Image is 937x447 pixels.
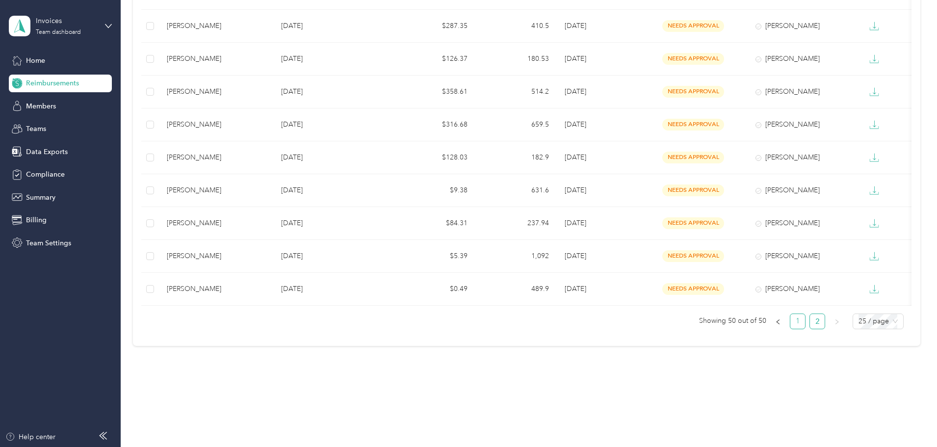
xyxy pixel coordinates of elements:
span: needs approval [662,217,724,229]
td: 237.94 [475,207,557,240]
div: [PERSON_NAME] [167,86,265,97]
span: [DATE] [565,22,586,30]
div: Team dashboard [36,29,81,35]
span: right [834,319,840,325]
span: left [775,319,781,325]
span: Compliance [26,169,65,180]
span: Team Settings [26,238,71,248]
div: [PERSON_NAME] [755,119,849,130]
span: needs approval [662,283,724,294]
div: [PERSON_NAME] [167,284,265,294]
iframe: Everlance-gr Chat Button Frame [882,392,937,447]
span: needs approval [662,250,724,262]
p: [DATE] [281,119,386,130]
span: needs approval [662,20,724,31]
p: [DATE] [281,185,386,196]
span: [DATE] [565,120,586,129]
span: [DATE] [565,186,586,194]
span: Teams [26,124,46,134]
span: Home [26,55,45,66]
button: right [829,314,845,329]
td: 489.9 [475,273,557,306]
div: [PERSON_NAME] [167,119,265,130]
div: Page Size [853,314,904,329]
div: [PERSON_NAME] [755,53,849,64]
p: [DATE] [281,218,386,229]
div: [PERSON_NAME] [167,185,265,196]
td: 514.2 [475,76,557,108]
span: Summary [26,192,55,203]
td: $358.61 [393,76,475,108]
td: $128.03 [393,141,475,174]
p: [DATE] [281,21,386,31]
td: 1,092 [475,240,557,273]
p: [DATE] [281,251,386,262]
p: [DATE] [281,53,386,64]
span: Data Exports [26,147,68,157]
td: 180.53 [475,43,557,76]
div: [PERSON_NAME] [755,86,849,97]
li: Previous Page [770,314,786,329]
span: needs approval [662,53,724,64]
p: [DATE] [281,86,386,97]
span: needs approval [662,119,724,130]
span: [DATE] [565,285,586,293]
span: [DATE] [565,153,586,161]
span: Reimbursements [26,78,79,88]
li: 1 [790,314,806,329]
td: $0.49 [393,273,475,306]
td: $126.37 [393,43,475,76]
td: 631.6 [475,174,557,207]
td: $5.39 [393,240,475,273]
div: [PERSON_NAME] [755,185,849,196]
td: $287.35 [393,10,475,43]
span: 25 / page [859,314,898,329]
td: 182.9 [475,141,557,174]
div: Invoices [36,16,97,26]
div: [PERSON_NAME] [167,152,265,163]
span: needs approval [662,184,724,196]
div: [PERSON_NAME] [755,251,849,262]
td: $84.31 [393,207,475,240]
span: [DATE] [565,219,586,227]
div: [PERSON_NAME] [755,284,849,294]
td: 410.5 [475,10,557,43]
span: Showing 50 out of 50 [699,314,766,328]
td: $9.38 [393,174,475,207]
span: needs approval [662,86,724,97]
span: [DATE] [565,252,586,260]
div: [PERSON_NAME] [755,218,849,229]
div: [PERSON_NAME] [755,152,849,163]
span: [DATE] [565,54,586,63]
li: Next Page [829,314,845,329]
p: [DATE] [281,284,386,294]
div: [PERSON_NAME] [167,21,265,31]
td: $316.68 [393,108,475,141]
div: [PERSON_NAME] [167,218,265,229]
span: needs approval [662,152,724,163]
span: Members [26,101,56,111]
li: 2 [809,314,825,329]
div: [PERSON_NAME] [167,53,265,64]
a: 1 [790,314,805,329]
span: Billing [26,215,47,225]
a: 2 [810,314,825,329]
span: [DATE] [565,87,586,96]
button: Help center [5,432,55,442]
div: [PERSON_NAME] [755,21,849,31]
div: [PERSON_NAME] [167,251,265,262]
td: 659.5 [475,108,557,141]
button: left [770,314,786,329]
p: [DATE] [281,152,386,163]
